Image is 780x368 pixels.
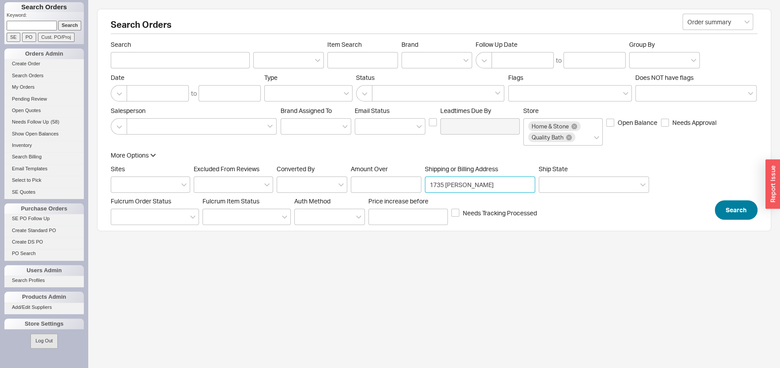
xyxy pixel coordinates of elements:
[111,165,125,173] span: Sites
[4,237,84,247] a: Create DS PO
[7,33,20,42] input: SE
[111,197,171,205] span: Fulcrum Order Status
[355,107,390,114] span: Em ​ ail Status
[744,20,750,24] svg: open menu
[544,180,550,190] input: Ship State
[368,197,448,205] span: Price increase before
[116,212,122,222] input: Fulcrum Order Status
[691,59,696,62] svg: open menu
[12,96,47,101] span: Pending Review
[4,106,84,115] a: Open Quotes
[294,197,330,205] span: Auth Method
[715,200,757,220] button: Search
[451,209,459,217] input: Needs Tracking Processed
[440,107,520,115] span: Leadtimes Due By
[556,56,562,65] div: to
[629,41,655,48] span: Group By
[111,107,277,115] span: Salesperson
[463,209,537,218] span: Needs Tracking Processed
[4,203,84,214] div: Purchase Orders
[476,41,626,49] span: Follow Up Date
[416,125,422,128] svg: open menu
[401,41,418,48] span: Brand
[22,33,36,42] input: PO
[4,2,84,12] h1: Search Orders
[406,55,412,65] input: Brand
[635,74,694,81] span: Does NOT have flags
[4,303,84,312] a: Add/Edit Suppliers
[682,14,753,30] input: Select...
[194,165,259,173] span: Excluded From Reviews
[111,74,261,82] span: Date
[116,180,122,190] input: Sites
[281,107,332,114] span: Brand Assigned To
[111,20,757,34] h2: Search Orders
[606,119,614,127] input: Open Balance
[4,265,84,276] div: Users Admin
[207,212,214,222] input: Fulcrum Item Status
[508,74,523,81] span: Flags
[315,59,320,62] svg: open menu
[111,52,250,68] input: Search
[4,117,84,127] a: Needs Follow Up(58)
[30,334,57,348] button: Log Out
[425,165,535,173] span: Shipping or Billing Address
[4,188,84,197] a: SE Quotes
[618,118,657,127] span: Open Balance
[51,119,60,124] span: ( 58 )
[264,74,277,81] span: Type
[539,165,568,173] span: Ship State
[277,165,315,173] span: Converted By
[327,52,398,68] input: Item Search
[351,176,421,193] input: Amount Over
[4,94,84,104] a: Pending Review
[264,183,270,187] svg: open menu
[342,125,348,128] svg: open menu
[577,132,583,143] input: Store
[111,151,149,160] div: More Options
[7,12,84,21] p: Keyword:
[111,41,250,49] span: Search
[425,176,535,193] input: Shipping or Billing Address
[327,41,398,49] span: Item Search
[661,119,669,127] input: Needs Approval
[299,212,305,222] input: Auth Method
[4,214,84,223] a: SE PO Follow Up
[523,107,539,114] span: Store
[4,129,84,139] a: Show Open Balances
[4,226,84,235] a: Create Standard PO
[726,205,746,215] span: Search
[38,33,75,42] input: Cust. PO/Proj
[4,59,84,68] a: Create Order
[4,152,84,161] a: Search Billing
[4,71,84,80] a: Search Orders
[4,49,84,59] div: Orders Admin
[532,123,569,129] span: Home & Stone
[4,83,84,92] a: My Orders
[4,319,84,329] div: Store Settings
[58,21,82,30] input: Search
[4,249,84,258] a: PO Search
[356,74,505,82] span: Status
[532,134,563,140] span: Quality Bath
[202,197,259,205] span: Fulcrum Item Status
[191,89,197,98] div: to
[4,164,84,173] a: Email Templates
[12,119,49,124] span: Needs Follow Up
[640,88,646,98] input: Does NOT have flags
[4,276,84,285] a: Search Profiles
[4,141,84,150] a: Inventory
[4,176,84,185] a: Select to Pick
[513,88,519,98] input: Flags
[4,292,84,302] div: Products Admin
[338,183,344,187] svg: open menu
[351,165,421,173] span: Amount Over
[111,151,156,160] button: More Options
[269,88,275,98] input: Type
[672,118,716,127] span: Needs Approval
